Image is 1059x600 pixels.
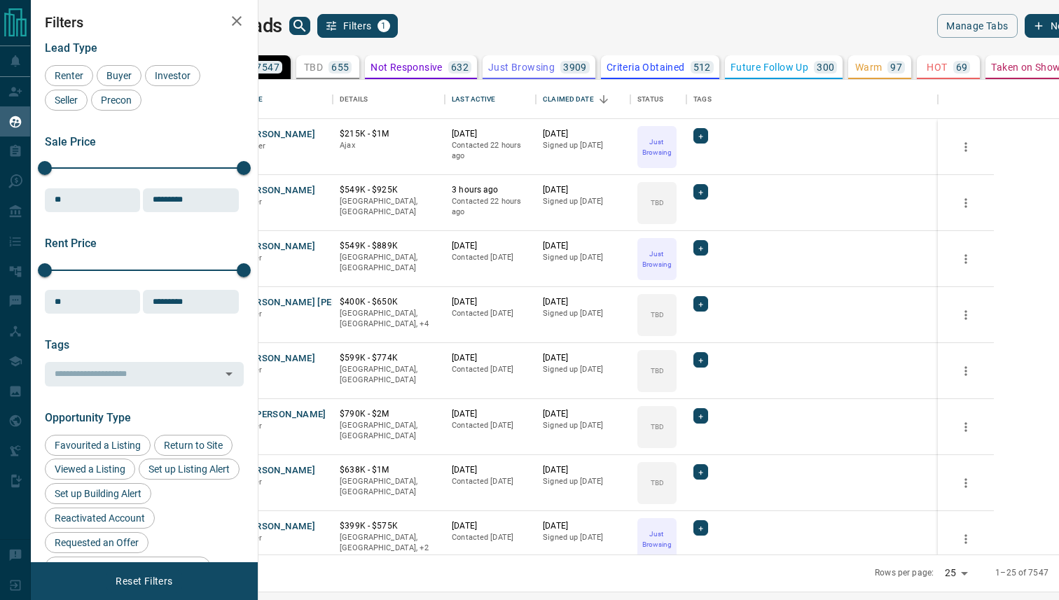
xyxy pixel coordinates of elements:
[45,435,151,456] div: Favourited a Listing
[256,62,279,72] p: 7547
[340,364,438,386] p: [GEOGRAPHIC_DATA], [GEOGRAPHIC_DATA]
[698,129,703,143] span: +
[543,196,623,207] p: Signed up [DATE]
[536,80,630,119] div: Claimed Date
[543,128,623,140] p: [DATE]
[242,464,315,477] button: [PERSON_NAME]
[543,184,623,196] p: [DATE]
[340,140,438,151] p: Ajax
[340,80,368,119] div: Details
[698,241,703,255] span: +
[452,140,529,162] p: Contacted 22 hours ago
[340,240,438,252] p: $549K - $889K
[340,532,438,554] p: Midtown | Central, Toronto
[693,80,712,119] div: Tags
[543,140,623,151] p: Signed up [DATE]
[452,308,529,319] p: Contacted [DATE]
[693,62,711,72] p: 512
[150,70,195,81] span: Investor
[651,477,664,488] p: TBD
[91,90,141,111] div: Precon
[452,352,529,364] p: [DATE]
[693,240,708,256] div: +
[340,128,438,140] p: $215K - $1M
[698,185,703,199] span: +
[45,237,97,250] span: Rent Price
[693,184,708,200] div: +
[50,512,150,524] span: Reactivated Account
[340,476,438,498] p: [GEOGRAPHIC_DATA], [GEOGRAPHIC_DATA]
[651,365,664,376] p: TBD
[698,297,703,311] span: +
[340,520,438,532] p: $399K - $575K
[340,296,438,308] p: $400K - $650K
[97,65,141,86] div: Buyer
[340,464,438,476] p: $638K - $1M
[543,308,623,319] p: Signed up [DATE]
[45,135,96,148] span: Sale Price
[45,459,135,480] div: Viewed a Listing
[331,62,349,72] p: 655
[686,80,937,119] div: Tags
[106,569,181,593] button: Reset Filters
[452,252,529,263] p: Contacted [DATE]
[693,520,708,536] div: +
[451,62,469,72] p: 632
[543,476,623,487] p: Signed up [DATE]
[639,249,675,270] p: Just Browsing
[543,240,623,252] p: [DATE]
[289,17,310,35] button: search button
[96,95,137,106] span: Precon
[955,361,976,382] button: more
[242,520,315,533] button: [PERSON_NAME]
[955,417,976,438] button: more
[543,408,623,420] p: [DATE]
[452,80,495,119] div: Last Active
[50,95,83,106] span: Seller
[445,80,536,119] div: Last Active
[45,483,151,504] div: Set up Building Alert
[955,529,976,550] button: more
[50,488,146,499] span: Set up Building Alert
[543,252,623,263] p: Signed up [DATE]
[452,240,529,252] p: [DATE]
[45,14,244,31] h2: Filters
[333,80,445,119] div: Details
[995,567,1048,579] p: 1–25 of 7547
[139,459,240,480] div: Set up Listing Alert
[630,80,686,119] div: Status
[955,193,976,214] button: more
[939,563,973,583] div: 25
[927,62,947,72] p: HOT
[731,62,808,72] p: Future Follow Up
[102,70,137,81] span: Buyer
[955,137,976,158] button: more
[543,420,623,431] p: Signed up [DATE]
[651,421,664,432] p: TBD
[955,305,976,326] button: more
[543,352,623,364] p: [DATE]
[159,440,228,451] span: Return to Site
[452,196,529,218] p: Contacted 22 hours ago
[452,364,529,375] p: Contacted [DATE]
[543,296,623,308] p: [DATE]
[235,80,333,119] div: Name
[45,508,155,529] div: Reactivated Account
[607,62,685,72] p: Criteria Obtained
[639,529,675,550] p: Just Browsing
[693,464,708,480] div: +
[45,338,69,351] span: Tags
[855,62,882,72] p: Warm
[488,62,555,72] p: Just Browsing
[543,464,623,476] p: [DATE]
[937,14,1017,38] button: Manage Tabs
[317,14,398,38] button: Filters1
[340,408,438,420] p: $790K - $2M
[379,21,389,31] span: 1
[693,296,708,312] div: +
[242,128,315,141] button: [PERSON_NAME]
[452,420,529,431] p: Contacted [DATE]
[563,62,587,72] p: 3909
[452,520,529,532] p: [DATE]
[543,532,623,543] p: Signed up [DATE]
